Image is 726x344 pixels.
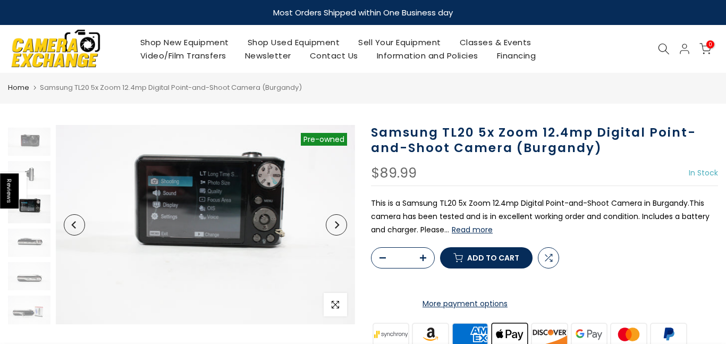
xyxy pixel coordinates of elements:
[371,197,718,237] p: This is a Samsung TL20 5x Zoom 12.4mp Digital Point-and-Shoot Camera in Burgandy.This camera has ...
[131,49,235,62] a: Video/Film Transfers
[699,43,711,55] a: 0
[300,49,367,62] a: Contact Us
[467,254,519,262] span: Add to cart
[235,49,300,62] a: Newsletter
[131,36,238,49] a: Shop New Equipment
[371,166,417,180] div: $89.99
[8,82,29,93] a: Home
[450,36,541,49] a: Classes & Events
[349,36,451,49] a: Sell Your Equipment
[273,7,453,18] strong: Most Orders Shipped within One Business day
[238,36,349,49] a: Shop Used Equipment
[487,49,545,62] a: Financing
[706,40,714,48] span: 0
[40,82,302,93] span: Samsung TL20 5x Zoom 12.4mp Digital Point-and-Shoot Camera (Burgandy)
[326,214,347,236] button: Next
[367,49,487,62] a: Information and Policies
[64,214,85,236] button: Previous
[371,125,718,156] h1: Samsung TL20 5x Zoom 12.4mp Digital Point-and-Shoot Camera (Burgandy)
[371,297,559,311] a: More payment options
[689,167,718,178] span: In Stock
[452,225,493,234] button: Read more
[440,247,533,269] button: Add to cart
